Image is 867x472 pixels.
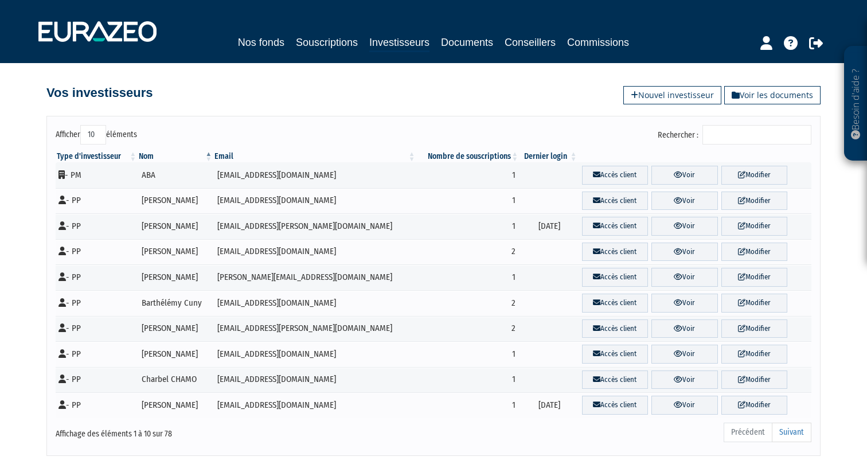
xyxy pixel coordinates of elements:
[238,34,284,50] a: Nos fonds
[138,151,213,162] th: Nom : activer pour trier la colonne par ordre d&eacute;croissant
[520,392,578,418] td: [DATE]
[582,345,648,364] a: Accès client
[721,370,787,389] a: Modifier
[417,367,520,393] td: 1
[56,213,138,239] td: - PP
[582,166,648,185] a: Accès client
[582,268,648,287] a: Accès client
[38,21,157,42] img: 1732889491-logotype_eurazeo_blanc_rvb.png
[582,396,648,415] a: Accès client
[579,151,811,162] th: &nbsp;
[417,162,520,188] td: 1
[567,34,629,50] a: Commissions
[213,316,416,342] td: [EMAIL_ADDRESS][PERSON_NAME][DOMAIN_NAME]
[138,290,213,316] td: Barthélémy Cuny
[80,125,106,145] select: Afficheréléments
[213,341,416,367] td: [EMAIL_ADDRESS][DOMAIN_NAME]
[138,367,213,393] td: Charbel CHAMO
[582,294,648,313] a: Accès client
[296,34,358,50] a: Souscriptions
[56,367,138,393] td: - PP
[651,319,717,338] a: Voir
[721,166,787,185] a: Modifier
[582,243,648,262] a: Accès client
[724,86,821,104] a: Voir les documents
[417,264,520,290] td: 1
[721,192,787,210] a: Modifier
[46,86,153,100] h4: Vos investisseurs
[651,370,717,389] a: Voir
[658,125,811,145] label: Rechercher :
[849,52,862,155] p: Besoin d'aide ?
[213,151,416,162] th: Email : activer pour trier la colonne par ordre croissant
[56,316,138,342] td: - PP
[582,192,648,210] a: Accès client
[417,151,520,162] th: Nombre de souscriptions : activer pour trier la colonne par ordre croissant
[651,243,717,262] a: Voir
[721,217,787,236] a: Modifier
[651,192,717,210] a: Voir
[213,392,416,418] td: [EMAIL_ADDRESS][DOMAIN_NAME]
[721,396,787,415] a: Modifier
[417,341,520,367] td: 1
[56,341,138,367] td: - PP
[138,392,213,418] td: [PERSON_NAME]
[721,345,787,364] a: Modifier
[582,319,648,338] a: Accès client
[651,166,717,185] a: Voir
[582,370,648,389] a: Accès client
[417,316,520,342] td: 2
[213,264,416,290] td: [PERSON_NAME][EMAIL_ADDRESS][DOMAIN_NAME]
[417,213,520,239] td: 1
[721,319,787,338] a: Modifier
[520,151,578,162] th: Dernier login : activer pour trier la colonne par ordre croissant
[417,239,520,265] td: 2
[651,268,717,287] a: Voir
[138,162,213,188] td: ABA
[772,423,811,442] a: Suivant
[369,34,429,52] a: Investisseurs
[56,264,138,290] td: - PP
[213,239,416,265] td: [EMAIL_ADDRESS][DOMAIN_NAME]
[651,217,717,236] a: Voir
[213,290,416,316] td: [EMAIL_ADDRESS][DOMAIN_NAME]
[138,213,213,239] td: [PERSON_NAME]
[56,392,138,418] td: - PP
[721,268,787,287] a: Modifier
[56,125,137,145] label: Afficher éléments
[56,188,138,214] td: - PP
[651,396,717,415] a: Voir
[138,264,213,290] td: [PERSON_NAME]
[138,316,213,342] td: [PERSON_NAME]
[56,290,138,316] td: - PP
[623,86,721,104] a: Nouvel investisseur
[56,422,361,440] div: Affichage des éléments 1 à 10 sur 78
[213,367,416,393] td: [EMAIL_ADDRESS][DOMAIN_NAME]
[138,239,213,265] td: [PERSON_NAME]
[721,243,787,262] a: Modifier
[213,188,416,214] td: [EMAIL_ADDRESS][DOMAIN_NAME]
[702,125,811,145] input: Rechercher :
[138,188,213,214] td: [PERSON_NAME]
[651,294,717,313] a: Voir
[417,290,520,316] td: 2
[582,217,648,236] a: Accès client
[651,345,717,364] a: Voir
[56,151,138,162] th: Type d'investisseur : activer pour trier la colonne par ordre croissant
[56,239,138,265] td: - PP
[441,34,493,50] a: Documents
[520,213,578,239] td: [DATE]
[138,341,213,367] td: [PERSON_NAME]
[721,294,787,313] a: Modifier
[56,162,138,188] td: - PM
[417,188,520,214] td: 1
[213,162,416,188] td: [EMAIL_ADDRESS][DOMAIN_NAME]
[417,392,520,418] td: 1
[505,34,556,50] a: Conseillers
[213,213,416,239] td: [EMAIL_ADDRESS][PERSON_NAME][DOMAIN_NAME]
